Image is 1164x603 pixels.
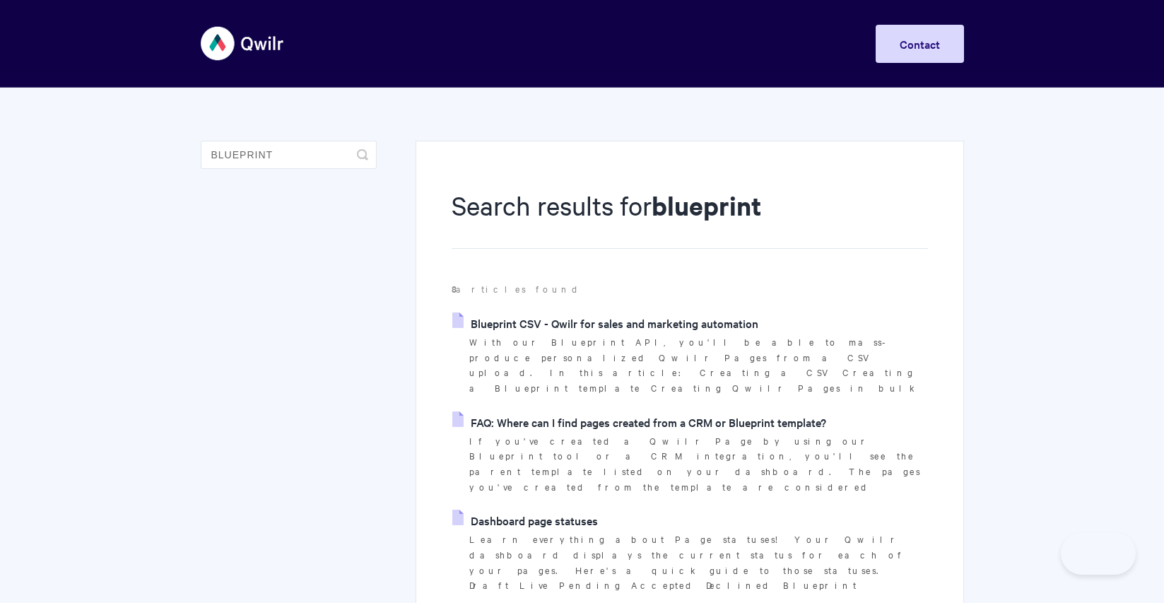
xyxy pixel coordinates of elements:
strong: blueprint [652,188,761,223]
a: FAQ: Where can I find pages created from a CRM or Blueprint template? [452,411,826,433]
input: Search [201,141,377,169]
img: Qwilr Help Center [201,17,285,70]
p: Learn everything about Page statuses! Your Qwilr dashboard displays the current status for each o... [469,532,927,593]
h1: Search results for [452,187,927,249]
a: Dashboard page statuses [452,510,598,531]
strong: 8 [452,282,456,295]
p: With our Blueprint API, you'll be able to mass-produce personalized Qwilr Pages from a CSV upload... [469,334,927,396]
a: Contact [876,25,964,63]
p: If you've created a Qwilr Page by using our Blueprint tool or a CRM integration, you'll see the p... [469,433,927,495]
a: Blueprint CSV - Qwilr for sales and marketing automation [452,312,758,334]
p: articles found [452,281,927,297]
iframe: Toggle Customer Support [1061,532,1136,575]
